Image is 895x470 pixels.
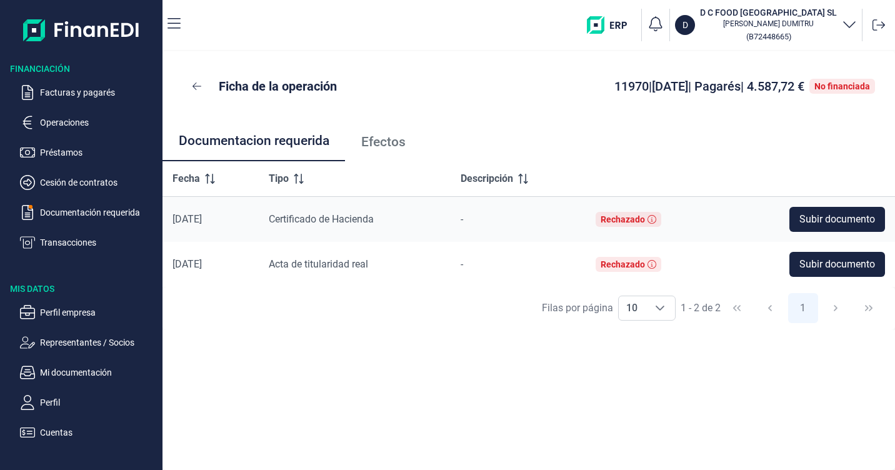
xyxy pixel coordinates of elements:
[40,335,157,350] p: Representantes / Socios
[361,136,406,149] span: Efectos
[20,175,157,190] button: Cesión de contratos
[601,259,645,269] div: Rechazado
[682,19,688,31] p: D
[40,365,157,380] p: Mi documentación
[20,205,157,220] button: Documentación requerida
[40,305,157,320] p: Perfil empresa
[799,257,875,272] span: Subir documento
[269,213,374,225] span: Certificado de Hacienda
[345,121,421,162] a: Efectos
[20,395,157,410] button: Perfil
[20,365,157,380] button: Mi documentación
[20,335,157,350] button: Representantes / Socios
[20,305,157,320] button: Perfil empresa
[40,115,157,130] p: Operaciones
[814,81,870,91] div: No financiada
[162,121,345,162] a: Documentacion requerida
[172,258,249,271] div: [DATE]
[587,16,636,34] img: erp
[675,6,857,44] button: DD C FOOD [GEOGRAPHIC_DATA] SL[PERSON_NAME] DUMITRU(B72448665)
[461,213,463,225] span: -
[40,85,157,100] p: Facturas y pagarés
[821,293,851,323] button: Next Page
[23,10,140,50] img: Logo de aplicación
[799,212,875,227] span: Subir documento
[789,207,885,232] button: Subir documento
[40,395,157,410] p: Perfil
[40,425,157,440] p: Cuentas
[746,32,791,41] small: Copiar cif
[40,145,157,160] p: Préstamos
[788,293,818,323] button: Page 1
[681,303,721,313] span: 1 - 2 de 2
[269,171,289,186] span: Tipo
[614,79,804,94] span: 11970 | [DATE] | Pagarés | 4.587,72 €
[461,258,463,270] span: -
[269,258,368,270] span: Acta de titularidad real
[20,145,157,160] button: Préstamos
[619,296,645,320] span: 10
[789,252,885,277] button: Subir documento
[700,6,837,19] h3: D C FOOD [GEOGRAPHIC_DATA] SL
[172,171,200,186] span: Fecha
[172,213,249,226] div: [DATE]
[542,301,613,316] div: Filas por página
[40,235,157,250] p: Transacciones
[20,425,157,440] button: Cuentas
[854,293,884,323] button: Last Page
[179,134,329,147] span: Documentacion requerida
[755,293,785,323] button: Previous Page
[20,235,157,250] button: Transacciones
[700,19,837,29] p: [PERSON_NAME] DUMITRU
[40,205,157,220] p: Documentación requerida
[461,171,513,186] span: Descripción
[40,175,157,190] p: Cesión de contratos
[645,296,675,320] div: Choose
[722,293,752,323] button: First Page
[20,115,157,130] button: Operaciones
[20,85,157,100] button: Facturas y pagarés
[601,214,645,224] div: Rechazado
[219,77,337,95] p: Ficha de la operación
